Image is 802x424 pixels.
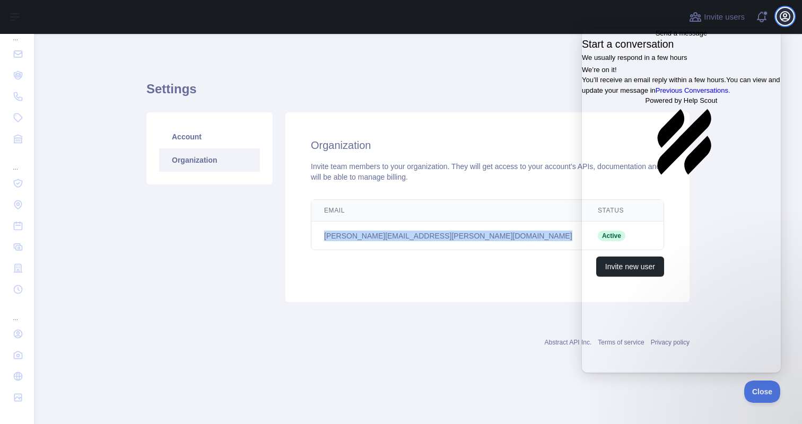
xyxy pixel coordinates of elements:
[687,8,747,25] button: Invite users
[545,339,592,346] a: Abstract API Inc.
[159,125,260,148] a: Account
[159,148,260,172] a: Organization
[582,28,781,373] iframe: To enrich screen reader interactions, please activate Accessibility in Grammarly extension settings
[8,301,25,322] div: ...
[744,381,781,403] iframe: Help Scout Beacon - Close
[704,11,745,23] span: Invite users
[8,151,25,172] div: ...
[311,161,664,182] div: Invite team members to your organization. They will get access to your account's APIs, documentat...
[311,138,664,153] h2: Organization
[311,222,585,250] td: [PERSON_NAME][EMAIL_ADDRESS][PERSON_NAME][DOMAIN_NAME]
[146,81,690,106] h1: Settings
[311,200,585,222] th: Email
